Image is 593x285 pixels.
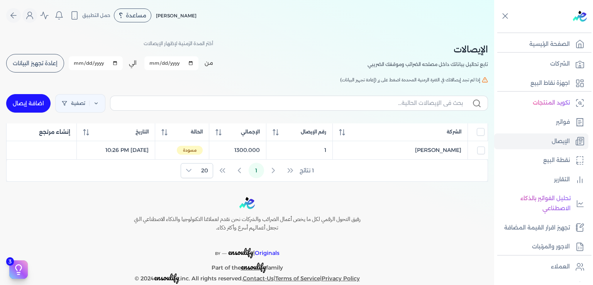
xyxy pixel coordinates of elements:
span: التاريخ [136,128,149,135]
span: Originals [255,250,280,256]
div: مساعدة [114,8,151,22]
a: نقطة البيع [494,152,588,169]
label: الي [129,59,137,67]
span: 3 [6,257,14,266]
p: الصفحة الرئيسية [529,39,570,49]
p: الإيصال [552,137,570,147]
a: الإيصال [494,133,588,150]
a: التقارير [494,172,588,188]
a: Privacy Policy [322,275,360,282]
a: الصفحة الرئيسية [494,36,588,52]
a: اجهزة نقاط البيع [494,75,588,91]
p: تحليل الفواتير بالذكاء الاصطناعي [498,194,571,213]
span: ensoulify [241,261,266,273]
a: [PERSON_NAME] [339,146,461,154]
p: تجهيز اقرار القيمة المضافة [504,223,570,233]
button: حمل التطبيق [68,9,112,22]
button: 3 [9,260,28,279]
a: اضافة إيصال [6,94,51,113]
p: فواتير [556,117,570,127]
h6: رفيق التحول الرقمي لكل ما يخص أعمال الضرائب والشركات نحن نقدم لعملائنا التكنولوجيا والذكاء الاصطن... [117,215,377,232]
sup: __ [222,249,227,254]
a: Contact-Us [243,275,274,282]
span: حمل التطبيق [82,12,110,19]
a: تصفية [55,94,105,113]
span: [PERSON_NAME] [156,13,197,19]
span: إذا لم تجد إيصالاتك في الفترة الزمنية المحددة اضغط على زر (إعادة تجهيز البيانات) [340,76,480,83]
span: ensoulify [154,272,179,283]
label: من [205,59,213,67]
p: الشركات [550,59,570,69]
p: أختر المدة الزمنية لإظهار الإيصالات [144,39,213,49]
span: رقم الإيصال [301,128,326,135]
span: BY [215,251,220,256]
span: ensoulify [228,246,253,258]
img: logo [239,197,255,209]
td: [DATE] 10:26 PM [76,141,155,160]
input: بحث في الإيصالات الحالية... [117,99,463,107]
span: إعادة تجهيز البيانات [13,61,58,66]
td: 1300.000 [209,141,266,160]
p: اجهزة نقاط البيع [530,78,570,88]
p: نقطة البيع [543,155,570,165]
p: | [117,238,377,259]
img: logo [573,11,587,22]
a: تحليل الفواتير بالذكاء الاصطناعي [494,191,588,216]
span: مسودة [177,146,203,155]
p: الاجور والمرتبات [532,242,570,252]
span: الإجمالي [241,128,260,135]
a: فواتير [494,114,588,130]
p: Part of the family [117,259,377,273]
span: 1 نتائج [300,167,314,175]
a: تجهيز اقرار القيمة المضافة [494,220,588,236]
span: مساعدة [126,13,146,18]
span: الشركة [447,128,461,135]
button: إعادة تجهيز البيانات [6,54,64,73]
a: ensoulify [241,264,266,271]
span: [PERSON_NAME] [415,146,461,154]
button: Page 1 [249,163,264,178]
p: التقارير [554,175,570,185]
h2: الإيصالات [368,42,488,56]
span: الحالة [191,128,203,135]
p: تابع تحاليل بياناتك داخل مصلحه الضرائب وموقفك الضريبي [368,59,488,69]
p: العملاء [551,262,570,272]
p: تكويد المنتجات [533,98,570,108]
span: إنشاء مرتجع [39,128,70,136]
a: العملاء [494,259,588,275]
a: تكويد المنتجات [494,95,588,111]
a: Terms of Service [275,275,320,282]
a: الاجور والمرتبات [494,239,588,255]
a: الشركات [494,56,588,72]
span: Rows per page [197,164,213,178]
p: © 2024 ,inc. All rights reserved. | | [117,273,377,284]
td: 1 [266,141,333,160]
